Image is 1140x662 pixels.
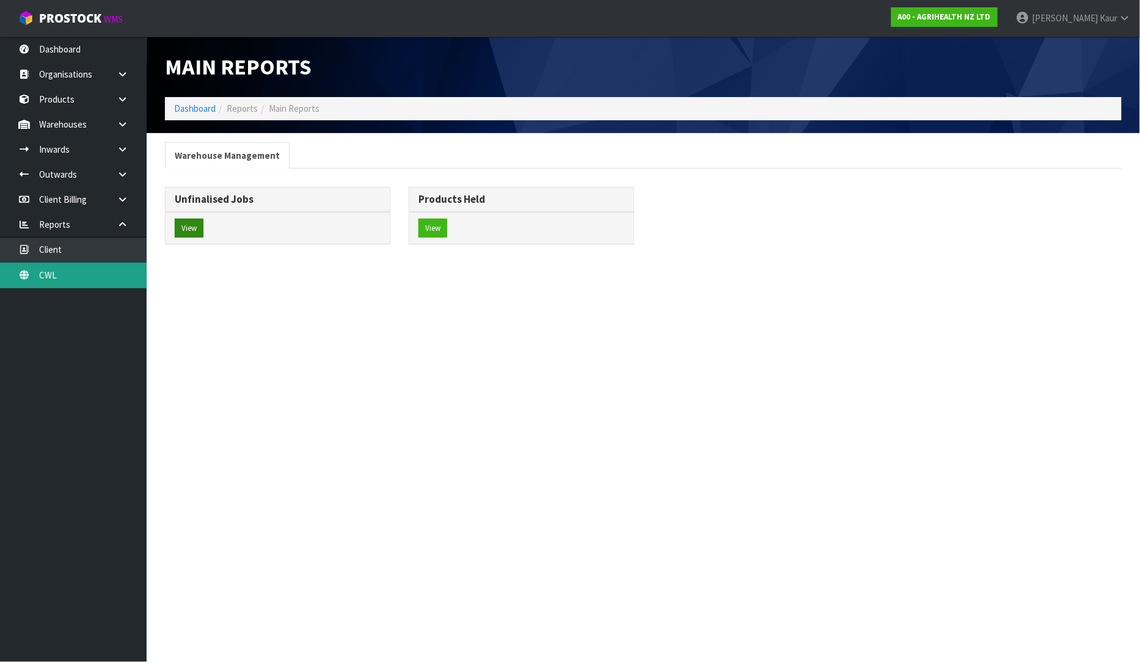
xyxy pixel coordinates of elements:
h3: Products Held [418,194,624,205]
a: A00 - AGRIHEALTH NZ LTD [891,7,998,27]
button: View [175,219,203,238]
img: cube-alt.png [18,10,34,26]
a: Warehouse Management [165,142,290,169]
h3: Unfinalised Jobs [175,194,381,205]
a: Dashboard [174,103,216,114]
span: Reports [227,103,258,114]
small: WMS [104,13,123,25]
span: Main Reports [165,53,312,81]
button: View [418,219,447,238]
span: Kaur [1100,12,1117,24]
span: ProStock [39,10,101,26]
span: [PERSON_NAME] [1032,12,1098,24]
strong: A00 - AGRIHEALTH NZ LTD [898,12,991,22]
span: Main Reports [269,103,320,114]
